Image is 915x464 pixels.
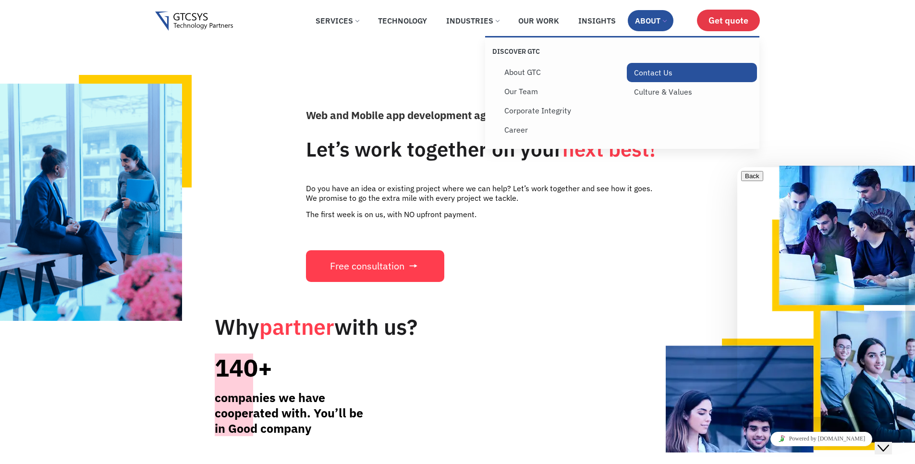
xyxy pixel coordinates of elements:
[737,167,905,417] iframe: chat widget
[155,12,233,31] img: Gtcsys logo
[628,10,673,31] a: About
[306,183,654,203] p: Do you have an idea or existing project where we can help? Let’s work together and see how it goe...
[330,261,404,271] span: Free consultation
[306,209,654,219] p: The first week is on us, with NO upfront payment.
[492,47,622,56] p: Discover GTC
[697,10,760,31] a: Get quote
[215,390,375,436] p: companies we have cooperated with. You’ll be in Good company
[708,15,748,25] span: Get quote
[875,426,905,454] iframe: chat widget
[497,120,627,139] a: Career
[737,428,905,450] iframe: chat widget
[439,10,506,31] a: Industries
[215,314,426,340] h3: Why with us?
[497,62,627,82] a: About GTC
[627,63,757,82] a: Contact Us
[497,101,627,120] a: Corporate Integrity
[259,313,334,341] span: partner
[306,107,719,123] p: Web and Mobile app development agency
[511,10,566,31] a: Our Work
[215,354,375,382] h3: 140+
[306,250,444,282] a: Free consultation
[627,82,757,101] a: Culture & Values
[371,10,434,31] a: Technology
[571,10,623,31] a: Insights
[306,139,719,159] h2: Let’s work together on your
[497,82,627,101] a: Our Team
[308,10,366,31] a: Services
